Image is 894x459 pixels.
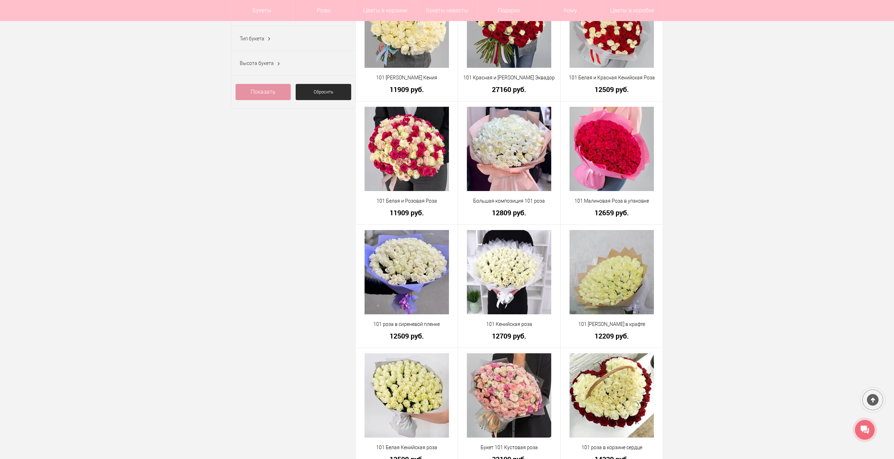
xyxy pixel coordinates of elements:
a: 12809 руб. [463,209,556,216]
span: Тип букета [240,36,264,41]
a: 12209 руб. [565,332,658,340]
a: 12709 руб. [463,332,556,340]
a: 12509 руб. [360,332,454,340]
a: 101 Малиновая Роза в упаковке [565,197,658,205]
a: 101 [PERSON_NAME] в крафте [565,321,658,328]
img: 101 Белая Кенийская роза [365,353,449,438]
a: 101 Красная и [PERSON_NAME] Эквадор [463,74,556,81]
a: 101 роза в сиреневой пленке [360,321,454,328]
img: 101 роза в сиреневой пленке [365,230,449,314]
img: 101 Кенийская роза [467,230,551,314]
img: 101 Белая и Розовая Роза [365,107,449,191]
a: Сбросить [296,84,351,100]
a: 101 Белая и Розовая Роза [360,197,454,205]
a: 101 [PERSON_NAME] Кения [360,74,454,81]
a: Букет 101 Кустовая роза [463,444,556,451]
span: Высота букета [240,60,274,66]
a: 101 Белая Кенийская роза [360,444,454,451]
a: 11909 руб. [360,209,454,216]
a: 101 Белая и Красная Кенийская Роза [565,74,658,81]
img: Большая композиция 101 роза [467,107,551,191]
a: 27160 руб. [463,86,556,93]
a: Показать [236,84,291,100]
a: 101 роза в корзине сердце [565,444,658,451]
img: 101 роза в корзине сердце [570,353,654,438]
a: 12509 руб. [565,86,658,93]
img: Букет 101 Кустовая роза [467,353,551,438]
img: 101 Белая роза в крафте [570,230,654,314]
img: 101 Малиновая Роза в упаковке [570,107,654,191]
a: Большая композиция 101 роза [463,197,556,205]
a: 101 Кенийская роза [463,321,556,328]
a: 12659 руб. [565,209,658,216]
a: 11909 руб. [360,86,454,93]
